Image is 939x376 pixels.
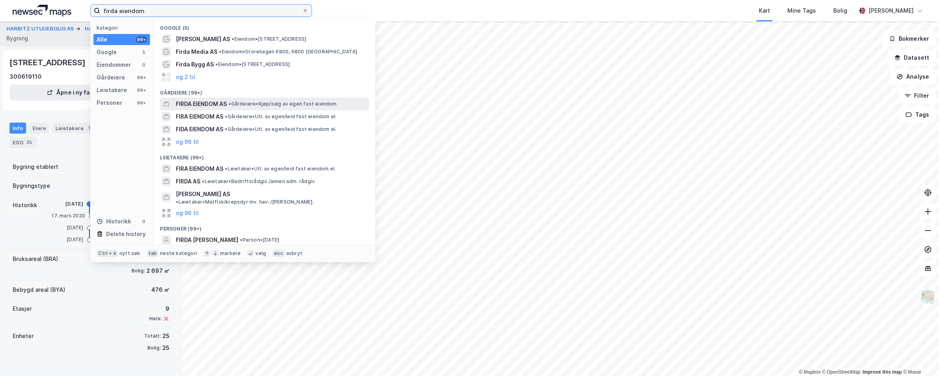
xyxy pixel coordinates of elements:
[225,126,227,132] span: •
[225,126,336,132] span: Gårdeiere • Utl. av egen/leid fast eiendom el.
[759,6,770,15] div: Kart
[146,266,169,276] div: 2 697 ㎡
[272,249,285,257] div: esc
[97,217,131,226] div: Historikk
[176,60,214,69] span: Firda Bygg AS
[97,35,107,44] div: Alle
[141,49,147,55] div: 5
[920,289,935,304] img: Z
[136,87,147,93] div: 99+
[799,369,821,375] a: Mapbox
[176,189,230,199] span: [PERSON_NAME] AS
[228,101,336,107] span: Gårdeiere • Kjøp/salg av egen fast eiendom
[97,25,150,31] div: Kategori
[240,237,279,243] span: Person • [DATE]
[52,123,96,134] div: Leietakere
[154,148,375,162] div: Leietakere (99+)
[176,99,227,109] span: FIRDA EIENDOM AS
[6,25,76,33] button: HARBITZ UTLEIEBOLIG AS
[100,5,302,17] input: Søk på adresse, matrikkel, gårdeiere, leietakere eller personer
[225,113,227,119] span: •
[154,19,375,33] div: Google (5)
[215,61,290,68] span: Eiendom • [STREET_ADDRESS]
[141,62,147,68] div: 0
[97,47,117,57] div: Google
[863,369,902,375] a: Improve this map
[29,123,49,134] div: Eiere
[136,100,147,106] div: 99+
[13,331,34,341] div: Enheter
[149,304,169,314] div: 9
[286,250,302,257] div: avbryt
[13,254,58,264] div: Bruksareal (BRA)
[131,268,145,274] div: Bolig:
[240,237,242,243] span: •
[219,49,357,55] span: Eiendom • Storehagen 6800, 6800 [GEOGRAPHIC_DATA]
[97,85,127,95] div: Leietakere
[25,138,34,146] div: 25
[176,112,223,121] span: FIRA EIENDOM AS
[162,331,169,341] div: 25
[176,177,200,186] span: FIRDA AS
[822,369,861,375] a: OpenStreetMap
[888,50,936,66] button: Datasett
[10,72,42,81] div: 300619110
[13,181,50,191] div: Bygningstype
[51,212,85,219] div: 17. mars 2020
[176,164,223,174] span: FIRA EIENDOM AS
[255,250,266,257] div: velg
[176,199,178,205] span: •
[202,178,204,184] span: •
[869,6,914,15] div: [PERSON_NAME]
[162,343,169,353] div: 25
[85,124,93,132] div: 1
[232,36,234,42] span: •
[141,218,147,225] div: 0
[147,249,159,257] div: tab
[13,304,32,314] div: Etasjer
[13,162,58,172] div: Bygning etablert
[120,250,141,257] div: nytt søk
[13,285,65,295] div: Bebygd areal (BYA)
[225,113,336,120] span: Gårdeiere • Utl. av egen/leid fast eiendom el.
[147,345,161,351] div: Bolig:
[232,36,306,42] span: Eiendom • [STREET_ADDRESS]
[787,6,816,15] div: Mine Tags
[899,107,936,123] button: Tags
[97,60,131,70] div: Eiendommer
[176,137,199,147] button: og 96 til
[154,219,375,234] div: Personer (99+)
[176,235,238,245] span: FIRDA [PERSON_NAME]
[154,83,375,98] div: Gårdeiere (99+)
[51,200,83,208] div: [DATE]
[176,199,314,205] span: Leietaker • Matfisk/krepsdyr mv. hav-/[PERSON_NAME].
[219,49,221,55] span: •
[176,72,195,82] button: og 2 til
[10,85,135,100] button: Åpne i ny fane
[215,61,218,67] span: •
[176,208,199,218] button: og 96 til
[136,36,147,43] div: 99+
[225,166,227,172] span: •
[149,316,162,322] div: Heis:
[10,56,87,69] div: [STREET_ADDRESS]
[890,69,936,85] button: Analyse
[97,73,125,82] div: Gårdeiere
[899,338,939,376] iframe: Chat Widget
[97,249,118,257] div: Ctrl + k
[225,166,336,172] span: Leietaker • Utl. av egen/leid fast eiendom el.
[202,178,316,185] span: Leietaker • Bedriftsrådgiv./annen adm. rådgiv.
[51,224,83,231] div: [DATE]
[160,250,197,257] div: neste kategori
[10,137,37,148] div: ESG
[899,338,939,376] div: Kontrollprogram for chat
[136,74,147,81] div: 99+
[10,123,26,134] div: Info
[833,6,847,15] div: Bolig
[97,98,122,108] div: Personer
[51,236,83,243] div: [DATE]
[898,88,936,104] button: Filter
[882,31,936,47] button: Bokmerker
[176,47,217,57] span: Firda Media AS
[228,101,231,107] span: •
